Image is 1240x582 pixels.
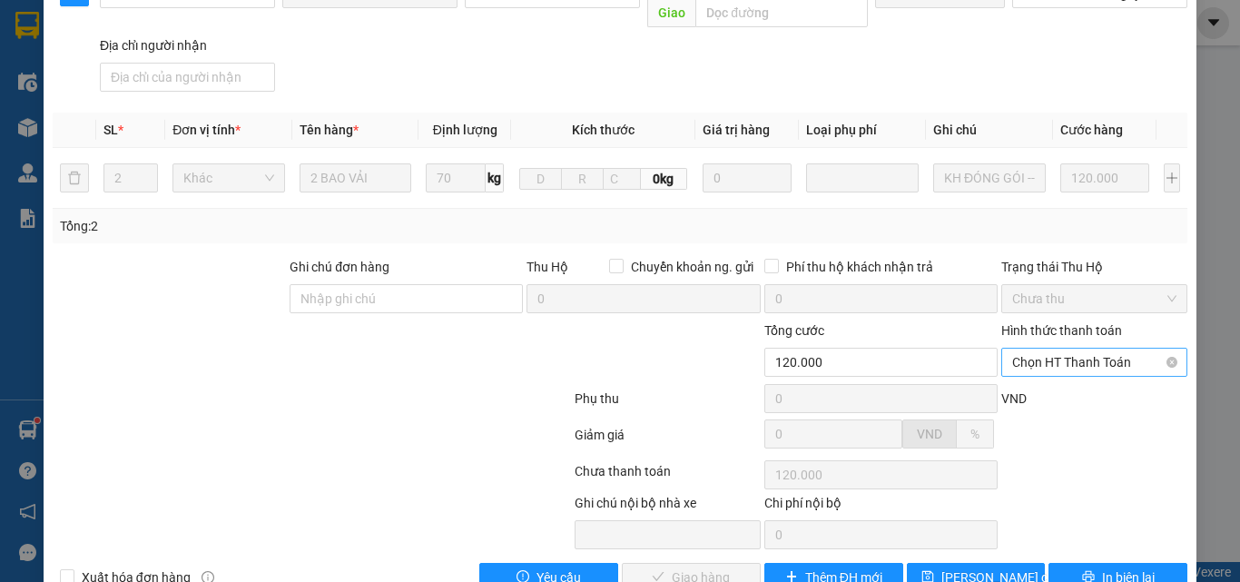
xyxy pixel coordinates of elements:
input: Ghi chú đơn hàng [290,284,523,313]
span: Thu Hộ [527,260,568,274]
input: 0 [703,163,792,192]
input: 0 [1060,163,1149,192]
div: Giảm giá [573,425,763,457]
span: VND [1001,391,1027,406]
th: Loại phụ phí [799,113,926,148]
div: Chi phí nội bộ [764,493,998,520]
span: Tên hàng [300,123,359,137]
label: Ghi chú đơn hàng [290,260,389,274]
span: close-circle [1166,357,1177,368]
span: Kích thước [572,123,635,137]
span: Cước hàng [1060,123,1123,137]
div: Ghi chú nội bộ nhà xe [575,493,761,520]
label: Hình thức thanh toán [1001,323,1122,338]
span: % [970,427,979,441]
input: C [603,168,641,190]
th: Ghi chú [926,113,1053,148]
div: Phụ thu [573,389,763,420]
input: R [561,168,604,190]
span: Khác [183,164,274,192]
span: Tổng cước [764,323,824,338]
span: Phí thu hộ khách nhận trả [779,257,940,277]
span: Đơn vị tính [172,123,241,137]
button: plus [1164,163,1180,192]
input: D [519,168,562,190]
span: VND [917,427,942,441]
div: Tổng: 2 [60,216,480,236]
span: kg [486,163,504,192]
span: 0kg [641,168,687,190]
span: SL [103,123,118,137]
button: delete [60,163,89,192]
div: Địa chỉ người nhận [100,35,275,55]
input: VD: Bàn, Ghế [300,163,412,192]
input: Địa chỉ của người nhận [100,63,275,92]
div: Trạng thái Thu Hộ [1001,257,1187,277]
span: Chuyển khoản ng. gửi [624,257,761,277]
input: Ghi Chú [933,163,1046,192]
span: Giá trị hàng [703,123,770,137]
div: Chưa thanh toán [573,461,763,493]
span: Chọn HT Thanh Toán [1012,349,1176,376]
span: Chưa thu [1012,285,1176,312]
span: Định lượng [433,123,497,137]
